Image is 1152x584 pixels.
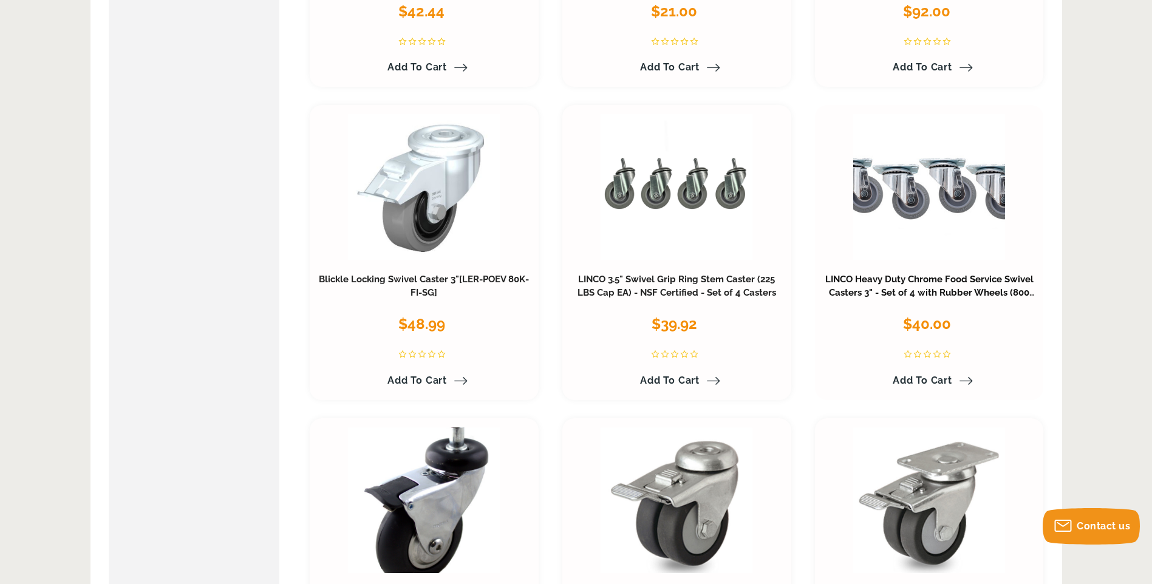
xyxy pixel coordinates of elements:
[651,2,697,20] span: $21.00
[652,315,697,333] span: $39.92
[633,370,720,391] a: Add to Cart
[825,274,1035,311] a: LINCO Heavy Duty Chrome Food Service Swivel Casters 3" - Set of 4 with Rubber Wheels (800 LBS Cap...
[380,57,468,78] a: Add to Cart
[893,375,952,386] span: Add to Cart
[885,370,973,391] a: Add to Cart
[387,375,447,386] span: Add to Cart
[885,57,973,78] a: Add to Cart
[640,375,700,386] span: Add to Cart
[319,274,529,298] a: Blickle Locking Swivel Caster 3"[LER-POEV 80K-FI-SG]
[640,61,700,73] span: Add to Cart
[387,61,447,73] span: Add to Cart
[398,2,445,20] span: $42.44
[1043,508,1140,545] button: Contact us
[903,2,950,20] span: $92.00
[380,370,468,391] a: Add to Cart
[633,57,720,78] a: Add to Cart
[1077,520,1130,532] span: Contact us
[578,274,776,298] a: LINCO 3.5" Swivel Grip Ring Stem Caster (225 LBS Cap EA) - NSF Certified - Set of 4 Casters
[398,315,445,333] span: $48.99
[893,61,952,73] span: Add to Cart
[903,315,951,333] span: $40.00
